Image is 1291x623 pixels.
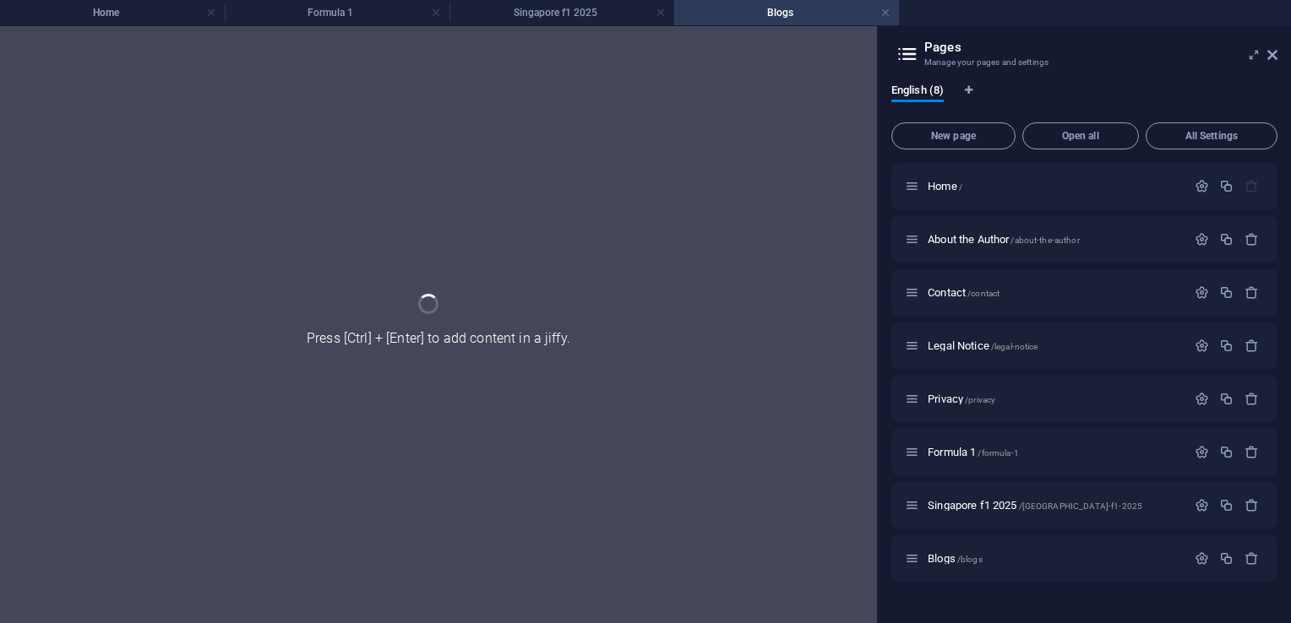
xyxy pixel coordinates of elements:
[923,447,1186,458] div: Formula 1/formula-1
[1195,232,1209,246] div: Settings
[1019,501,1143,511] span: /[GEOGRAPHIC_DATA]-f1-2025
[1245,392,1259,406] div: Remove
[928,499,1142,512] span: Singapore f1 2025
[923,393,1186,404] div: Privacy/privacy
[923,234,1186,245] div: About the Author/about-the-author
[1245,339,1259,353] div: Remove
[1022,122,1139,149] button: Open all
[1195,445,1209,459] div: Settings
[924,40,1277,55] h2: Pages
[923,340,1186,351] div: Legal Notice/legal-notice
[1245,285,1259,300] div: Remove
[1195,551,1209,566] div: Settings
[928,446,1019,458] span: Formula 1
[957,555,983,564] span: /blogs
[928,393,995,405] span: Privacy
[899,131,1008,141] span: New page
[1219,232,1234,246] div: Duplicate
[1146,122,1277,149] button: All Settings
[1010,236,1079,245] span: /about-the-author
[1219,551,1234,566] div: Duplicate
[928,233,1080,246] span: Click to open page
[1195,498,1209,512] div: Settings
[1195,285,1209,300] div: Settings
[1219,339,1234,353] div: Duplicate
[967,289,1000,298] span: /contact
[891,122,1016,149] button: New page
[965,395,995,404] span: /privacy
[978,448,1018,458] span: /formula-1
[928,286,1000,299] span: Click to open page
[674,3,899,22] h4: Blogs
[923,500,1186,511] div: Singapore f1 2025/[GEOGRAPHIC_DATA]-f1-2025
[1195,392,1209,406] div: Settings
[225,3,449,22] h4: Formula 1
[1153,131,1270,141] span: All Settings
[1195,179,1209,193] div: Settings
[959,182,962,192] span: /
[1219,498,1234,512] div: Duplicate
[1245,445,1259,459] div: Remove
[923,553,1186,564] div: Blogs/blogs
[923,287,1186,298] div: Contact/contact
[1219,179,1234,193] div: Duplicate
[891,84,1277,116] div: Language Tabs
[1245,551,1259,566] div: Remove
[891,80,944,104] span: English (8)
[923,181,1186,192] div: Home/
[1219,392,1234,406] div: Duplicate
[1219,445,1234,459] div: Duplicate
[449,3,674,22] h4: Singapore f1 2025
[1219,285,1234,300] div: Duplicate
[1030,131,1131,141] span: Open all
[1245,232,1259,246] div: Remove
[991,342,1038,351] span: /legal-notice
[928,180,962,192] span: Click to open page
[1245,498,1259,512] div: Remove
[928,339,1038,352] span: Legal Notice
[1245,179,1259,193] div: The startpage cannot be deleted
[928,552,983,565] span: Blogs
[924,55,1244,70] h3: Manage your pages and settings
[1195,339,1209,353] div: Settings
